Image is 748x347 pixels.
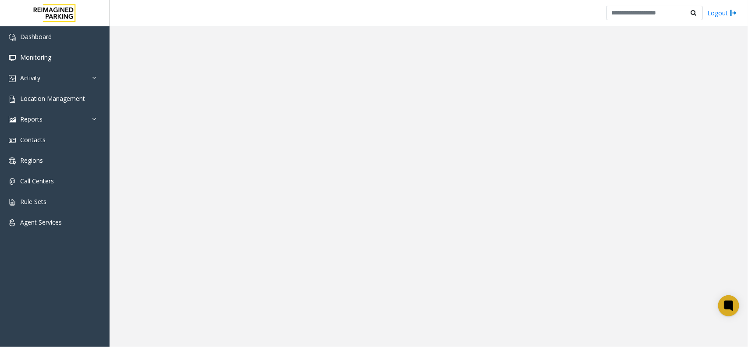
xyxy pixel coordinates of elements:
[9,199,16,206] img: 'icon'
[707,8,737,18] a: Logout
[9,96,16,103] img: 'icon'
[20,177,54,185] span: Call Centers
[9,157,16,165] img: 'icon'
[20,94,85,103] span: Location Management
[20,136,46,144] span: Contacts
[9,75,16,82] img: 'icon'
[9,116,16,123] img: 'icon'
[20,197,46,206] span: Rule Sets
[9,178,16,185] img: 'icon'
[20,74,40,82] span: Activity
[9,34,16,41] img: 'icon'
[20,32,52,41] span: Dashboard
[20,53,51,61] span: Monitoring
[730,8,737,18] img: logout
[20,218,62,226] span: Agent Services
[9,54,16,61] img: 'icon'
[9,219,16,226] img: 'icon'
[9,137,16,144] img: 'icon'
[20,115,43,123] span: Reports
[20,156,43,165] span: Regions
